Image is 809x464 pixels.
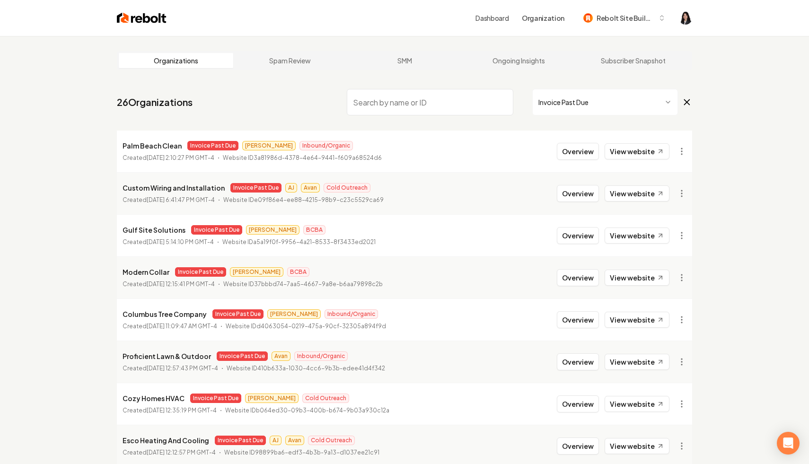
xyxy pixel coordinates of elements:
span: Avan [301,183,320,193]
p: Website ID d4063054-0219-475a-90cf-32305a894f9d [226,322,386,331]
time: [DATE] 5:14:10 PM GMT-4 [147,238,214,245]
p: Created [123,406,217,415]
time: [DATE] 12:15:41 PM GMT-4 [147,280,215,288]
span: BCBA [303,225,325,235]
a: Subscriber Snapshot [576,53,690,68]
span: AJ [270,436,281,445]
p: Custom Wiring and Installation [123,182,225,193]
button: Overview [557,395,599,412]
button: Overview [557,227,599,244]
img: Haley Paramoure [679,11,692,25]
p: Website ID b064ed30-09b3-400b-b674-9b03a930c12a [225,406,389,415]
p: Website ID 410b633a-1030-4cc6-9b3b-edee41d4f342 [227,364,385,373]
a: View website [605,396,669,412]
span: [PERSON_NAME] [246,225,299,235]
span: Invoice Past Due [190,394,241,403]
a: SMM [347,53,462,68]
a: Ongoing Insights [462,53,576,68]
a: View website [605,312,669,328]
p: Created [123,322,217,331]
time: [DATE] 12:35:19 PM GMT-4 [147,407,217,414]
span: Cold Outreach [308,436,355,445]
span: Invoice Past Due [217,351,268,361]
span: Inbound/Organic [294,351,348,361]
p: Website ID 37bbbd74-7aa5-4667-9a8e-b6aa79898c2b [223,280,383,289]
span: Avan [285,436,304,445]
span: Invoice Past Due [191,225,242,235]
button: Overview [557,185,599,202]
a: View website [605,354,669,370]
span: Invoice Past Due [175,267,226,277]
a: 26Organizations [117,96,193,109]
button: Overview [557,438,599,455]
span: Invoice Past Due [215,436,266,445]
span: BCBA [287,267,309,277]
input: Search by name or ID [347,89,513,115]
p: Columbus Tree Company [123,308,207,320]
time: [DATE] 6:41:47 PM GMT-4 [147,196,215,203]
a: View website [605,143,669,159]
button: Overview [557,143,599,160]
a: Spam Review [233,53,348,68]
p: Proficient Lawn & Outdoor [123,350,211,362]
p: Website ID a5a19f0f-9956-4a21-8533-8f3433ed2021 [222,237,376,247]
button: Overview [557,311,599,328]
span: [PERSON_NAME] [230,267,283,277]
span: Cold Outreach [324,183,370,193]
p: Modern Collar [123,266,169,278]
span: Rebolt Site Builder [597,13,654,23]
span: Invoice Past Due [230,183,281,193]
p: Created [123,195,215,205]
span: Invoice Past Due [212,309,264,319]
span: [PERSON_NAME] [267,309,321,319]
span: Cold Outreach [302,394,349,403]
a: View website [605,438,669,454]
time: [DATE] 12:12:57 PM GMT-4 [147,449,216,456]
span: [PERSON_NAME] [242,141,296,150]
a: View website [605,228,669,244]
button: Overview [557,353,599,370]
img: Rebolt Site Builder [583,13,593,23]
p: Created [123,237,214,247]
span: Invoice Past Due [187,141,238,150]
button: Organization [516,9,570,26]
p: Cozy Homes HVAC [123,393,185,404]
p: Created [123,364,218,373]
span: AJ [285,183,297,193]
span: [PERSON_NAME] [245,394,299,403]
p: Esco Heating And Cooling [123,435,209,446]
span: Avan [272,351,290,361]
p: Created [123,448,216,457]
time: [DATE] 12:57:43 PM GMT-4 [147,365,218,372]
p: Created [123,153,214,163]
img: Rebolt Logo [117,11,167,25]
time: [DATE] 11:09:47 AM GMT-4 [147,323,217,330]
a: View website [605,185,669,201]
div: Open Intercom Messenger [777,432,800,455]
p: Website ID 3a81986d-4378-4e64-9441-f609a68524d6 [223,153,382,163]
p: Created [123,280,215,289]
span: Inbound/Organic [299,141,353,150]
a: View website [605,270,669,286]
span: Inbound/Organic [325,309,378,319]
a: Dashboard [475,13,509,23]
a: Organizations [119,53,233,68]
p: Website ID 98899ba6-edf3-4b3b-9a13-d1037ee21c91 [224,448,379,457]
button: Open user button [679,11,692,25]
p: Website ID e09f86e4-ee88-4215-98b9-c23c5529ca69 [223,195,384,205]
p: Palm Beach Clean [123,140,182,151]
time: [DATE] 2:10:27 PM GMT-4 [147,154,214,161]
button: Overview [557,269,599,286]
p: Gulf Site Solutions [123,224,185,236]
